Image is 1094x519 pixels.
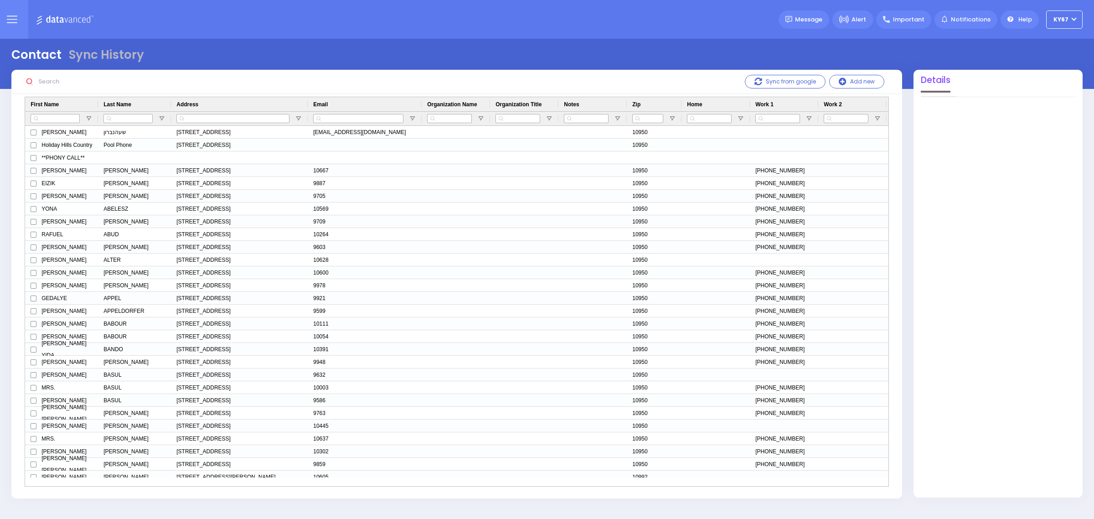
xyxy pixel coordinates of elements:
[308,458,422,471] div: 9859
[887,202,955,215] div: [PHONE_NUMBER]
[887,458,955,471] div: [PHONE_NUMBER]
[627,432,681,445] div: 10950
[36,14,97,25] img: Logo
[308,432,422,445] div: 10637
[750,215,818,228] div: [PHONE_NUMBER]
[171,407,308,420] div: [STREET_ADDRESS]
[632,101,640,108] span: Zip
[750,292,818,305] div: [PHONE_NUMBER]
[176,101,198,108] span: Address
[427,101,477,108] span: Organization Name
[41,228,63,240] span: RAFUEL
[921,70,950,92] h3: Details
[627,368,681,381] div: 10950
[98,458,171,471] div: [PERSON_NAME]
[25,445,1092,458] div: Press SPACE to select this row.
[750,381,818,394] div: [PHONE_NUMBER]
[171,381,308,394] div: [STREET_ADDRESS]
[627,190,681,202] div: 10950
[308,305,422,317] div: 9599
[887,266,955,279] div: [PHONE_NUMBER]
[627,445,681,458] div: 10950
[887,330,955,343] div: [PHONE_NUMBER]
[41,369,87,381] span: [PERSON_NAME]
[564,114,609,123] input: Notes Filter Input
[25,266,1092,279] div: Press SPACE to select this row.
[171,343,308,356] div: [STREET_ADDRESS]
[887,343,955,356] div: [PHONE_NUMBER]
[41,433,55,445] span: MRS.
[951,15,991,24] span: Notifications
[308,177,422,190] div: 9887
[158,115,165,122] button: Open Filter Menu
[98,292,171,305] div: APPEL
[308,126,422,139] div: [EMAIL_ADDRESS][DOMAIN_NAME]
[25,432,1092,445] div: Press SPACE to select this row.
[627,343,681,356] div: 10950
[750,317,818,330] div: [PHONE_NUMBER]
[41,356,87,368] span: [PERSON_NAME]
[308,215,422,228] div: 9709
[627,381,681,394] div: 10950
[25,202,1092,215] div: Press SPACE to select this row.
[632,114,663,123] input: Zip Filter Input
[627,420,681,432] div: 10950
[1018,15,1032,24] span: Help
[308,407,422,420] div: 9763
[41,216,87,228] span: [PERSON_NAME]
[171,458,308,471] div: [STREET_ADDRESS]
[25,420,1092,432] div: Press SPACE to select this row.
[627,279,681,292] div: 10950
[41,280,87,291] span: [PERSON_NAME]
[171,471,308,483] div: [STREET_ADDRESS][PERSON_NAME]
[887,164,955,177] div: [PHONE_NUMBER]
[627,241,681,254] div: 10950
[750,305,818,317] div: [PHONE_NUMBER]
[755,101,774,108] span: Work 1
[887,445,955,458] div: [PHONE_NUMBER]
[750,356,818,368] div: [PHONE_NUMBER]
[308,420,422,432] div: 10445
[851,15,866,24] span: Alert
[98,266,171,279] div: [PERSON_NAME]
[669,115,676,122] button: Open Filter Menu
[750,407,818,420] div: [PHONE_NUMBER]
[887,317,955,330] div: [PHONE_NUMBER]
[627,266,681,279] div: 10950
[41,165,87,176] span: [PERSON_NAME]
[887,292,955,305] div: [PHONE_NUMBER]
[627,317,681,330] div: 10950
[98,381,171,394] div: BASUL
[627,228,681,241] div: 10950
[98,241,171,254] div: [PERSON_NAME]
[171,305,308,317] div: [STREET_ADDRESS]
[31,114,80,123] input: First Name Filter Input
[171,356,308,368] div: [STREET_ADDRESS]
[25,407,1092,420] div: Press SPACE to select this row.
[295,115,302,122] button: Open Filter Menu
[41,337,93,361] span: [PERSON_NAME] YIDA
[427,114,472,123] input: Organization Name Filter Input
[98,139,171,151] div: Pool Phone
[887,279,955,292] div: [PHONE_NUMBER]
[171,266,308,279] div: [STREET_ADDRESS]
[627,202,681,215] div: 10950
[887,407,955,420] div: [PHONE_NUMBER]
[103,114,153,123] input: Last Name Filter Input
[750,241,818,254] div: [PHONE_NUMBER]
[627,254,681,266] div: 10950
[41,401,93,425] span: [PERSON_NAME] [PERSON_NAME]
[737,115,744,122] button: Open Filter Menu
[627,394,681,407] div: 10950
[25,126,1092,139] div: Press SPACE to select this row.
[887,420,955,432] div: [PHONE_NUMBER]
[41,420,87,432] span: [PERSON_NAME]
[25,330,1092,343] div: Press SPACE to select this row.
[1046,10,1083,29] button: KY67
[171,177,308,190] div: [STREET_ADDRESS]
[25,164,1092,177] div: Press SPACE to select this row.
[313,101,328,108] span: Email
[755,114,800,123] input: Work 1 Filter Input
[25,394,1092,407] div: Press SPACE to select this row.
[627,305,681,317] div: 10950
